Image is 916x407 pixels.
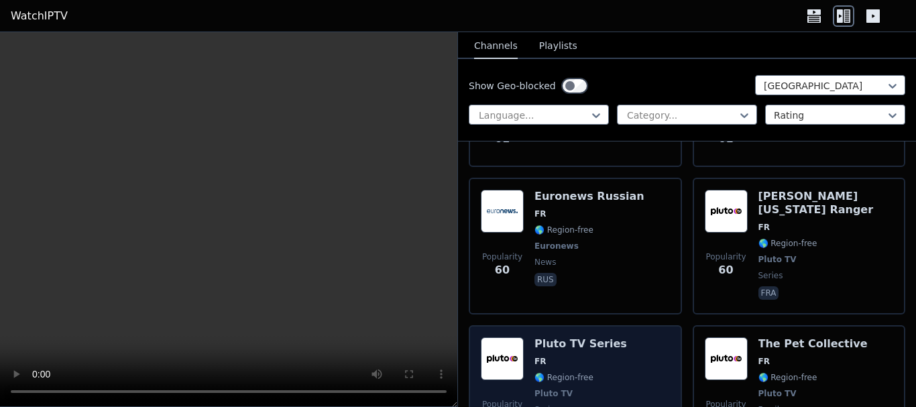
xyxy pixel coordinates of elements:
span: 🌎 Region-free [534,372,593,383]
span: news [534,257,556,268]
img: Pluto TV Series [481,337,524,380]
span: Pluto TV [534,388,573,399]
label: Show Geo-blocked [469,79,556,93]
span: FR [534,209,546,219]
span: 🌎 Region-free [534,225,593,235]
span: FR [758,356,770,367]
h6: [PERSON_NAME] [US_STATE] Ranger [758,190,894,217]
span: FR [758,222,770,233]
span: Pluto TV [758,254,797,265]
span: series [758,270,783,281]
img: Walker Texas Ranger [705,190,748,233]
span: Popularity [482,251,522,262]
a: WatchIPTV [11,8,68,24]
span: 🌎 Region-free [758,238,817,249]
h6: The Pet Collective [758,337,868,351]
h6: Pluto TV Series [534,337,627,351]
span: 🌎 Region-free [758,372,817,383]
h6: Euronews Russian [534,190,644,203]
span: Popularity [705,251,746,262]
p: fra [758,286,779,300]
span: Euronews [534,241,579,251]
span: FR [534,356,546,367]
button: Playlists [539,34,577,59]
img: Euronews Russian [481,190,524,233]
span: 60 [718,262,733,278]
button: Channels [474,34,518,59]
span: 60 [495,262,510,278]
p: rus [534,273,557,286]
span: Pluto TV [758,388,797,399]
img: The Pet Collective [705,337,748,380]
